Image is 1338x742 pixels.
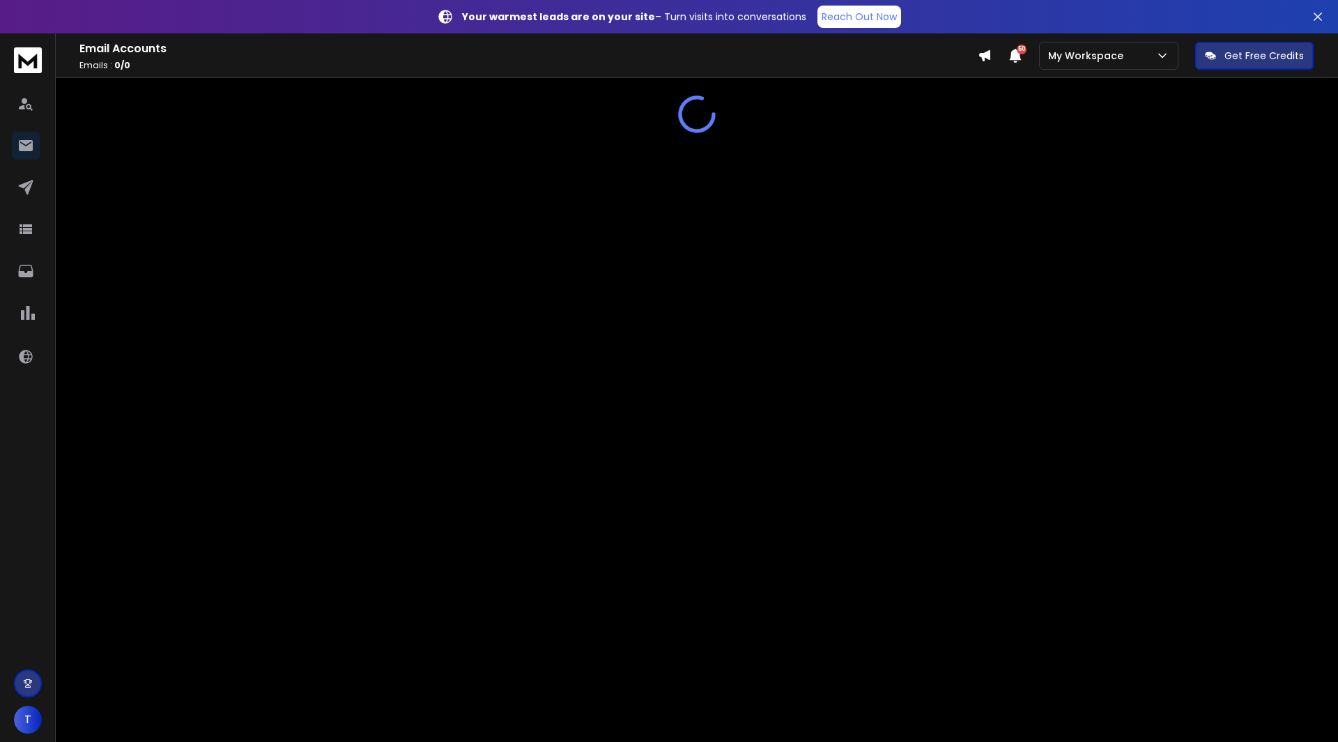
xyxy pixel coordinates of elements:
button: T [14,706,42,734]
p: Get Free Credits [1224,49,1304,63]
img: logo [14,47,42,73]
h1: Email Accounts [79,40,978,57]
a: Reach Out Now [817,6,901,28]
strong: Your warmest leads are on your site [462,10,655,24]
p: Emails : [79,60,978,71]
p: My Workspace [1048,49,1129,63]
p: Reach Out Now [822,10,897,24]
span: 0 / 0 [114,59,130,71]
button: Get Free Credits [1195,42,1314,70]
p: – Turn visits into conversations [462,10,806,24]
span: 50 [1017,45,1026,54]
